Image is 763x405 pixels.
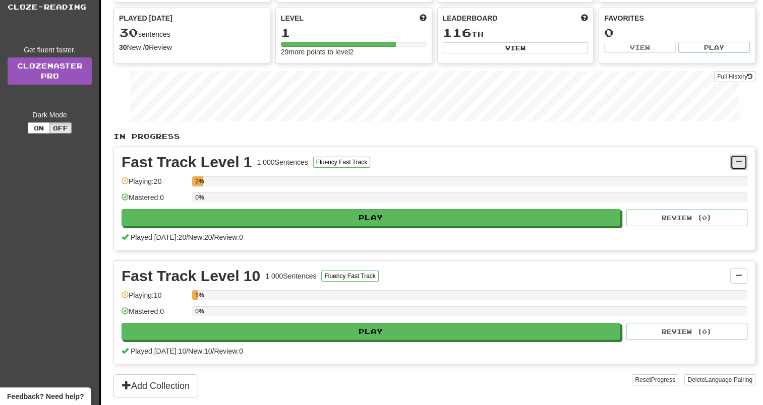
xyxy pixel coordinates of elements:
[131,347,186,355] span: Played [DATE]: 10
[604,42,676,53] button: View
[651,376,675,383] span: Progress
[145,43,149,51] strong: 0
[122,306,187,323] div: Mastered: 0
[8,57,92,85] a: ClozemasterPro
[186,233,188,241] span: /
[188,233,212,241] span: New: 20
[122,209,620,226] button: Play
[705,376,752,383] span: Language Pairing
[122,176,187,193] div: Playing: 20
[678,42,750,53] button: Play
[257,157,308,167] div: 1 000 Sentences
[443,13,498,23] span: Leaderboard
[49,122,72,133] button: Off
[626,209,747,226] button: Review (0)
[28,122,50,133] button: On
[119,25,138,39] span: 30
[443,25,472,39] span: 116
[604,13,750,23] div: Favorites
[714,71,755,82] button: Full History
[122,192,187,209] div: Mastered: 0
[8,110,92,120] div: Dark Mode
[122,268,260,284] div: Fast Track Level 10
[119,13,172,23] span: Played [DATE]
[626,323,747,340] button: Review (0)
[313,157,370,168] button: Fluency Fast Track
[195,176,203,186] div: 2%
[131,233,186,241] span: Played [DATE]: 20
[581,13,588,23] span: This week in points, UTC
[7,391,84,401] span: Open feedback widget
[186,347,188,355] span: /
[281,26,427,39] div: 1
[119,43,127,51] strong: 30
[8,45,92,55] div: Get fluent faster.
[632,374,678,385] button: ResetProgress
[113,131,755,142] p: In Progress
[212,347,214,355] span: /
[113,374,198,397] button: Add Collection
[119,42,265,52] div: New / Review
[265,271,316,281] div: 1 000 Sentences
[214,347,243,355] span: Review: 0
[420,13,427,23] span: Score more points to level up
[321,271,378,282] button: Fluency Fast Track
[119,26,265,39] div: sentences
[212,233,214,241] span: /
[604,26,750,39] div: 0
[195,290,198,300] div: 1%
[188,347,212,355] span: New: 10
[281,13,304,23] span: Level
[214,233,243,241] span: Review: 0
[443,26,589,39] div: th
[684,374,755,385] button: DeleteLanguage Pairing
[122,155,252,170] div: Fast Track Level 1
[281,47,427,57] div: 29 more points to level 2
[122,323,620,340] button: Play
[122,290,187,307] div: Playing: 10
[443,42,589,53] button: View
